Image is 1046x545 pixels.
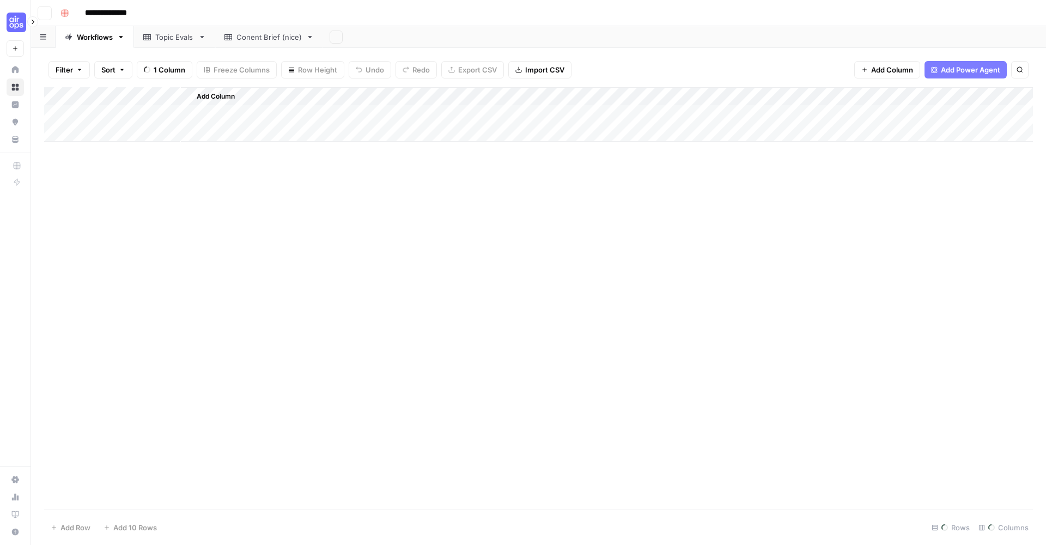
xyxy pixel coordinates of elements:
span: Freeze Columns [214,64,270,75]
a: Usage [7,488,24,506]
a: Workflows [56,26,134,48]
button: Row Height [281,61,344,78]
span: Add Column [871,64,913,75]
a: Topic Evals [134,26,215,48]
span: Sort [101,64,115,75]
button: Add Column [183,89,239,104]
div: Workflows [77,32,113,43]
a: Your Data [7,131,24,148]
span: Add Row [60,522,90,533]
button: Add 10 Rows [97,519,163,536]
a: Insights [7,96,24,113]
div: Columns [974,519,1033,536]
button: Add Power Agent [925,61,1007,78]
span: Export CSV [458,64,497,75]
div: Topic Evals [155,32,194,43]
button: Undo [349,61,391,78]
button: Help + Support [7,523,24,541]
button: Add Column [854,61,920,78]
a: Browse [7,78,24,96]
span: Redo [412,64,430,75]
span: Row Height [298,64,337,75]
a: Opportunities [7,113,24,131]
button: Redo [396,61,437,78]
span: Add Power Agent [941,64,1000,75]
a: Settings [7,471,24,488]
a: Learning Hub [7,506,24,523]
span: 1 Column [154,64,185,75]
img: AirOps U Cohort 1 Logo [7,13,26,32]
button: Freeze Columns [197,61,277,78]
a: Conent Brief (nice) [215,26,323,48]
div: Rows [927,519,974,536]
span: Add Column [197,92,235,101]
button: Filter [48,61,90,78]
button: Export CSV [441,61,504,78]
span: Undo [366,64,384,75]
button: Workspace: AirOps U Cohort 1 [7,9,24,36]
a: Home [7,61,24,78]
span: Add 10 Rows [113,522,157,533]
button: Import CSV [508,61,571,78]
button: Add Row [44,519,97,536]
span: Import CSV [525,64,564,75]
button: 1 Column [137,61,192,78]
button: Sort [94,61,132,78]
div: Conent Brief (nice) [236,32,302,43]
span: Filter [56,64,73,75]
